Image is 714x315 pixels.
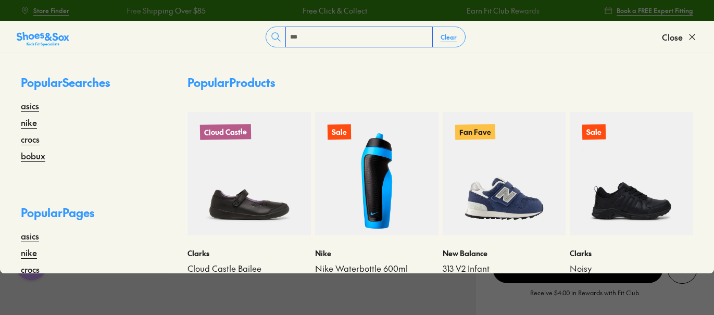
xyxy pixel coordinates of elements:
a: 313 V2 Infant [443,263,566,274]
a: Sale [570,112,693,235]
a: asics [21,99,39,112]
p: Cloud Castle [200,124,251,140]
span: Close [662,31,683,43]
a: Sale [315,112,439,235]
p: Clarks [570,248,693,259]
p: Sale [328,124,351,140]
p: Popular Products [187,74,275,91]
a: nike [21,246,37,259]
button: Dismiss campaign [183,13,198,28]
div: Struggling to find the right size? Let me know if I can help! [18,33,198,64]
a: asics [21,230,39,242]
p: New Balance [443,248,566,259]
h3: Shoes [39,15,80,26]
p: Sale [582,124,606,140]
p: Popular Pages [21,204,146,230]
p: Receive $4.00 in Rewards with Fit Club [530,288,639,307]
a: Noisy [570,263,693,274]
a: Cloud Castle [187,112,311,235]
img: Shoes logo [18,12,35,29]
a: Fan Fave [443,112,566,235]
a: Free Shipping Over $85 [126,5,205,16]
a: Cloud Castle Bailee [187,263,311,274]
p: Nike [315,248,439,259]
span: Book a FREE Expert Fitting [617,6,693,15]
a: Store Finder [21,1,69,20]
div: Campaign message [8,2,208,102]
p: Popular Searches [21,74,146,99]
a: Earn Fit Club Rewards [466,5,539,16]
button: Clear [432,28,465,46]
span: Store Finder [33,6,69,15]
a: crocs [21,263,40,275]
div: Reply to the campaigns [18,68,198,91]
button: Close [662,26,697,48]
div: Message from Shoes. Struggling to find the right size? Let me know if I can help! [8,12,208,64]
img: SNS_Logo_Responsive.svg [17,31,69,47]
p: Fan Fave [455,124,495,140]
a: nike [21,116,37,129]
p: Clarks [187,248,311,259]
button: Close gorgias live chat [5,4,36,35]
a: Free Click & Collect [302,5,366,16]
a: Shoes &amp; Sox [17,29,69,45]
a: crocs [21,133,40,145]
a: bobux [21,149,45,162]
a: Book a FREE Expert Fitting [604,1,693,20]
a: Nike Waterbottle 600ml [315,263,439,274]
